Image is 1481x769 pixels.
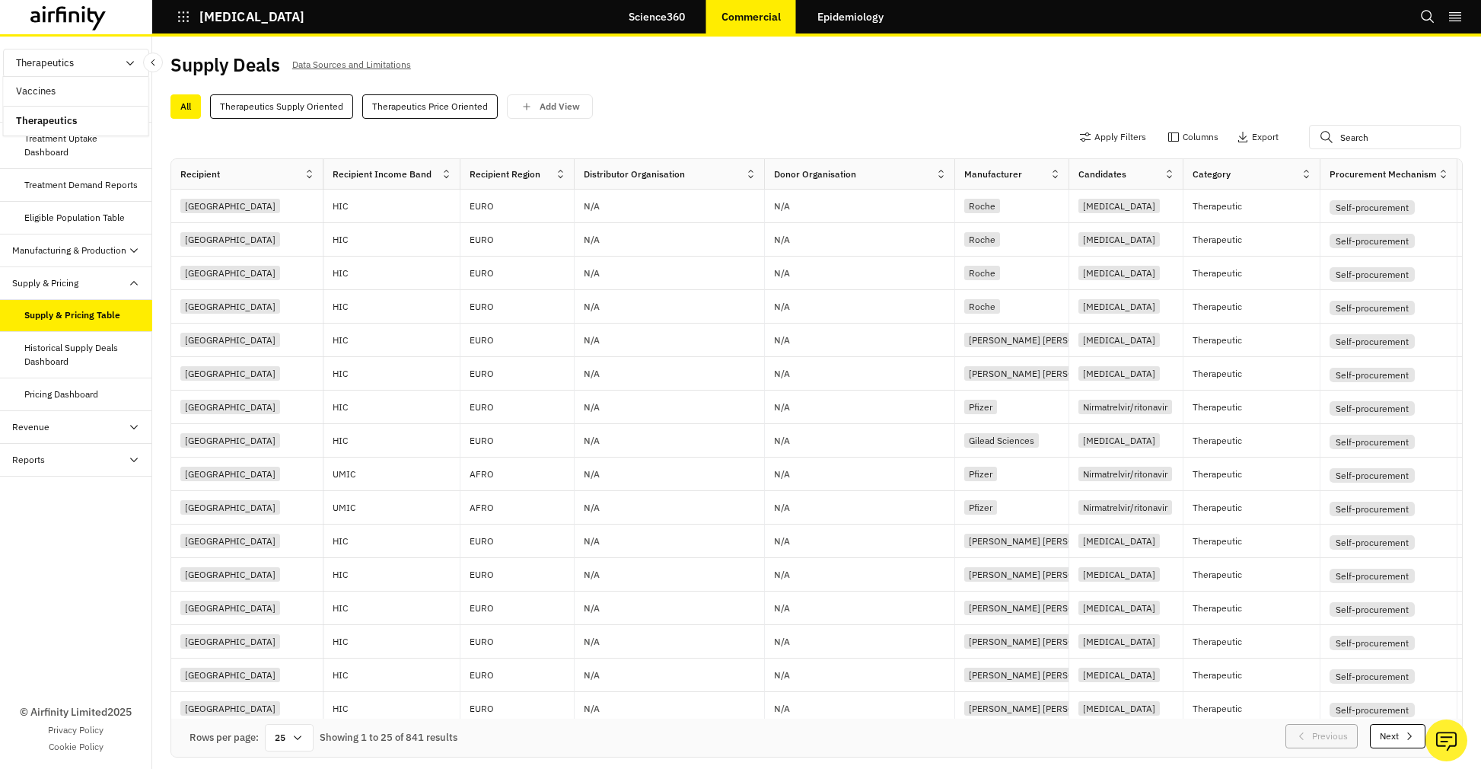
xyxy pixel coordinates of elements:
[4,77,68,106] p: Vaccines
[584,336,600,345] p: N/A
[180,232,280,247] div: [GEOGRAPHIC_DATA]
[333,199,460,214] p: HIC
[470,168,540,181] div: Recipient Region
[964,199,1000,213] div: Roche
[1193,467,1320,482] p: Therapeutic
[177,4,304,30] button: [MEDICAL_DATA]
[470,601,574,616] p: EURO
[1193,232,1320,247] p: Therapeutic
[143,53,163,72] button: Close Sidebar
[333,668,460,683] p: HIC
[1193,433,1320,448] p: Therapeutic
[24,211,125,225] div: Eligible Population Table
[1078,534,1160,548] div: [MEDICAL_DATA]
[1330,334,1415,349] div: Self-procurement
[333,366,460,381] p: HIC
[1252,132,1279,142] p: Export
[180,467,280,481] div: [GEOGRAPHIC_DATA]
[12,420,49,434] div: Revenue
[24,308,120,322] div: Supply & Pricing Table
[180,366,280,381] div: [GEOGRAPHIC_DATA]
[180,266,280,280] div: [GEOGRAPHIC_DATA]
[170,54,280,76] h2: Supply Deals
[180,601,280,615] div: [GEOGRAPHIC_DATA]
[584,671,600,680] p: N/A
[1078,500,1172,515] div: Nirmatrelvir/ritonavir
[1193,400,1320,415] p: Therapeutic
[584,604,600,613] p: N/A
[1193,534,1320,549] p: Therapeutic
[333,467,460,482] p: UMIC
[180,534,280,548] div: [GEOGRAPHIC_DATA]
[964,634,1177,649] div: [PERSON_NAME] [PERSON_NAME] and Company
[584,503,600,512] p: N/A
[1330,267,1415,282] div: Self-procurement
[584,436,600,445] p: N/A
[470,668,574,683] p: EURO
[1193,500,1320,515] p: Therapeutic
[180,433,280,448] div: [GEOGRAPHIC_DATA]
[774,168,856,181] div: Donor Organisation
[1330,301,1415,315] div: Self-procurement
[1078,601,1160,615] div: [MEDICAL_DATA]
[584,704,600,713] p: N/A
[470,567,574,582] p: EURO
[1193,199,1320,214] p: Therapeutic
[540,101,580,112] p: Add View
[1193,366,1320,381] p: Therapeutic
[470,634,574,649] p: EURO
[333,433,460,448] p: HIC
[964,433,1039,448] div: Gilead Sciences
[964,232,1000,247] div: Roche
[1330,468,1415,483] div: Self-procurement
[507,94,593,119] button: save changes
[1078,232,1160,247] div: [MEDICAL_DATA]
[964,701,1177,716] div: [PERSON_NAME] [PERSON_NAME] and Company
[3,49,149,78] button: Therapeutics
[1078,433,1160,448] div: [MEDICAL_DATA]
[1078,199,1160,213] div: [MEDICAL_DATA]
[1330,168,1437,181] div: Procurement Mechanism
[584,302,600,311] p: N/A
[20,704,132,720] p: © Airfinity Limited 2025
[470,199,574,214] p: EURO
[774,336,790,345] p: N/A
[333,701,460,716] p: HIC
[1330,669,1415,684] div: Self-procurement
[964,668,1177,682] div: [PERSON_NAME] [PERSON_NAME] and Company
[24,341,140,369] div: Historical Supply Deals Dashboard
[470,299,574,314] p: EURO
[470,232,574,247] p: EURO
[584,403,600,412] p: N/A
[1330,200,1415,215] div: Self-procurement
[1330,401,1415,416] div: Self-procurement
[1193,168,1231,181] div: Category
[180,567,280,582] div: [GEOGRAPHIC_DATA]
[964,266,1000,280] div: Roche
[180,500,280,515] div: [GEOGRAPHIC_DATA]
[180,634,280,649] div: [GEOGRAPHIC_DATA]
[584,202,600,211] p: N/A
[470,701,574,716] p: EURO
[180,199,280,213] div: [GEOGRAPHIC_DATA]
[1193,701,1320,716] p: Therapeutic
[470,500,574,515] p: AFRO
[1078,366,1160,381] div: [MEDICAL_DATA]
[964,601,1177,615] div: [PERSON_NAME] [PERSON_NAME] and Company
[180,701,280,716] div: [GEOGRAPHIC_DATA]
[774,403,790,412] p: N/A
[333,601,460,616] p: HIC
[774,269,790,278] p: N/A
[12,453,45,467] div: Reports
[964,366,1177,381] div: [PERSON_NAME] [PERSON_NAME] and Company
[24,178,138,192] div: Treatment Demand Reports
[774,704,790,713] p: N/A
[774,537,790,546] p: N/A
[470,534,574,549] p: EURO
[774,235,790,244] p: N/A
[1330,602,1415,617] div: Self-procurement
[292,56,411,73] p: Data Sources and Limitations
[199,10,304,24] p: [MEDICAL_DATA]
[1078,567,1160,582] div: [MEDICAL_DATA]
[24,388,98,401] div: Pricing Dashboard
